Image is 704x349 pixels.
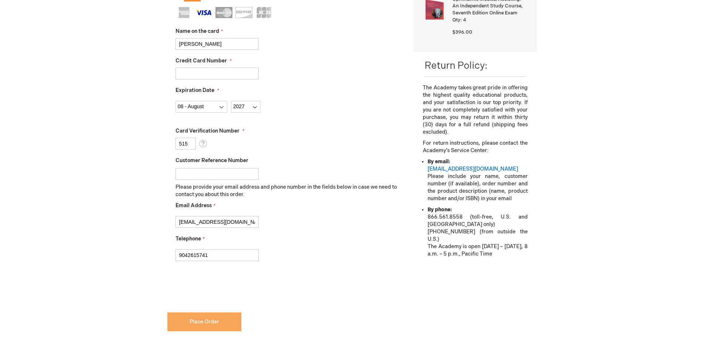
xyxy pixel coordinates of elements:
[428,206,452,213] strong: By phone:
[176,184,403,198] p: Please provide your email address and phone number in the fields below in case we need to contact...
[167,312,241,331] button: Place Order
[452,17,460,23] span: Qty
[190,319,219,325] span: Place Order
[423,140,527,154] p: For return instructions, please contact the Academy’s Service Center:
[235,7,252,18] img: Discover
[452,29,472,35] span: $396.00
[176,28,219,34] span: Name on the card
[215,7,232,18] img: MasterCard
[428,206,527,258] li: 866.561.8558 (toll-free, U.S. and [GEOGRAPHIC_DATA] only) [PHONE_NUMBER] (from outside the U.S.) ...
[255,7,272,18] img: JCB
[176,202,212,209] span: Email Address
[176,138,196,150] input: Card Verification Number
[176,58,227,64] span: Credit Card Number
[428,158,527,202] li: Please include your name, customer number (if available), order number and the product descriptio...
[176,236,201,242] span: Telephone
[428,158,450,165] strong: By email:
[195,7,212,18] img: Visa
[176,157,248,164] span: Customer Reference Number
[176,128,239,134] span: Card Verification Number
[176,87,214,93] span: Expiration Date
[463,17,466,23] span: 4
[167,273,280,302] iframe: reCAPTCHA
[428,166,518,172] a: [EMAIL_ADDRESS][DOMAIN_NAME]
[425,60,487,72] span: Return Policy:
[176,7,193,18] img: American Express
[176,68,259,79] input: Credit Card Number
[423,84,527,136] p: The Academy takes great pride in offering the highest quality educational products, and your sati...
